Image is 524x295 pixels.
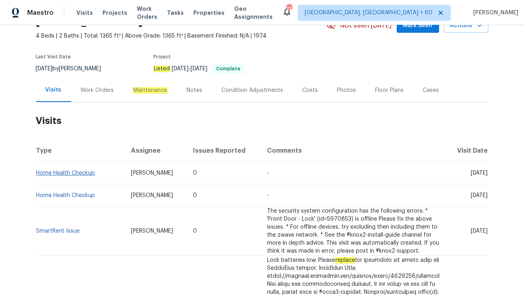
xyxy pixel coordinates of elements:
span: The security system configuration has the following errors: * 'Front Door - Lock' (id=5970853) is... [267,208,439,254]
span: [GEOGRAPHIC_DATA], [GEOGRAPHIC_DATA] + 60 [305,9,432,17]
span: [PERSON_NAME] [470,9,518,17]
span: Tasks [167,10,184,16]
span: Actions [450,21,482,31]
div: Costs [303,86,318,94]
span: Complete [213,66,244,71]
div: by [PERSON_NAME] [36,64,111,74]
span: [DATE] [172,66,189,72]
a: Home Health Checkup [36,193,95,198]
span: 0 [193,228,197,234]
th: Assignee [124,140,187,162]
h2: Visits [36,102,488,140]
span: Properties [193,9,225,17]
span: Not seen [DATE] [341,22,392,30]
div: Notes [187,86,203,94]
span: Mark Seen [403,21,433,31]
th: Visit Date [446,140,488,162]
em: Maintenance [133,87,168,94]
span: Geo Assignments [234,5,273,21]
span: [DATE] [471,170,488,176]
span: [DATE] [471,228,488,234]
span: Visits [76,9,93,17]
span: Work Orders [137,5,157,21]
div: Photos [337,86,356,94]
span: - [267,170,269,176]
div: Cases [423,86,439,94]
h2: [STREET_ADDRESS] [36,18,143,26]
div: Condition Adjustments [222,86,283,94]
button: Mark Seen [397,18,439,33]
a: SmartRent Issue [36,228,80,234]
span: [DATE] [471,193,488,198]
div: Visits [46,86,62,94]
span: [DATE] [191,66,208,72]
span: Maestro [27,9,54,17]
button: Actions [444,18,488,33]
span: Project [154,54,171,59]
span: 4 Beds | 2 Baths | Total: 1365 ft² | Above Grade: 1365 ft² | Basement Finished: N/A | 1974 [36,32,326,40]
th: Type [36,140,124,162]
th: Issues Reported [187,140,261,162]
span: [DATE] [36,66,53,72]
em: Listed [154,66,171,72]
span: Last Visit Date [36,54,71,59]
span: 0 [193,170,197,176]
span: 0 [193,193,197,198]
span: Projects [102,9,127,17]
div: Work Orders [81,86,114,94]
em: replace [335,257,355,263]
span: [PERSON_NAME] [131,228,173,234]
th: Comments [261,140,446,162]
span: - [267,193,269,198]
span: [PERSON_NAME] [131,170,173,176]
div: Floor Plans [375,86,404,94]
div: 737 [286,5,292,13]
span: - [172,66,208,72]
span: [PERSON_NAME] [131,193,173,198]
a: Home Health Checkup [36,170,95,176]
